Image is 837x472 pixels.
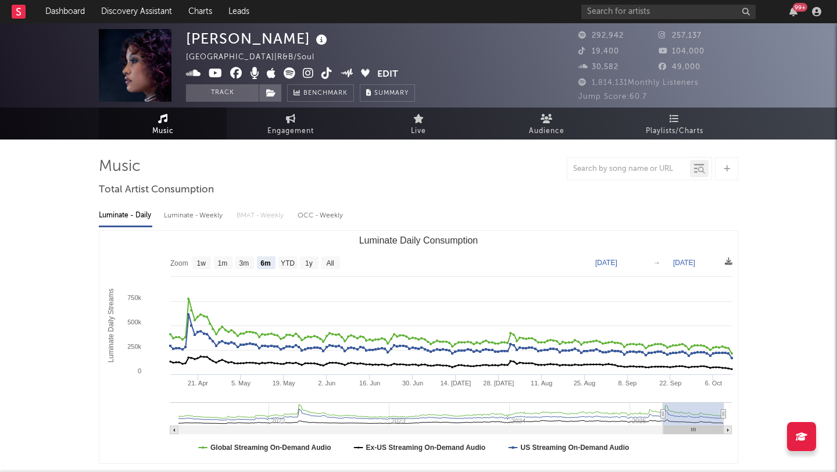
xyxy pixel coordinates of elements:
text: Luminate Daily Consumption [359,235,478,245]
span: 49,000 [659,63,700,71]
span: 1,814,131 Monthly Listeners [578,79,699,87]
span: Live [411,124,426,138]
text: 2. Jun [318,380,335,387]
span: Jump Score: 60.7 [578,93,647,101]
text: 14. [DATE] [440,380,471,387]
text: Zoom [170,259,188,267]
span: Audience [529,124,564,138]
button: Edit [377,67,398,82]
text: 1m [218,259,228,267]
text: 500k [127,319,141,326]
div: OCC - Weekly [298,206,344,226]
text: 8. Sep [618,380,637,387]
span: 292,942 [578,32,624,40]
text: 6m [260,259,270,267]
text: All [326,259,334,267]
text: 16. Jun [359,380,380,387]
div: [GEOGRAPHIC_DATA] | R&B/Soul [186,51,328,65]
span: Engagement [267,124,314,138]
input: Search for artists [581,5,756,19]
svg: Luminate Daily Consumption [99,231,738,463]
text: Global Streaming On-Demand Audio [210,444,331,452]
text: 19. May [273,380,296,387]
text: YTD [281,259,295,267]
button: 99+ [789,7,797,16]
text: [DATE] [673,259,695,267]
div: [PERSON_NAME] [186,29,330,48]
text: 11. Aug [531,380,552,387]
text: → [653,259,660,267]
text: 28. [DATE] [483,380,514,387]
text: 0 [138,367,141,374]
input: Search by song name or URL [567,165,690,174]
a: Engagement [227,108,355,140]
button: Track [186,84,259,102]
a: Music [99,108,227,140]
text: 1w [197,259,206,267]
span: 30,582 [578,63,618,71]
text: 22. Sep [659,380,681,387]
button: Summary [360,84,415,102]
span: 104,000 [659,48,704,55]
span: Benchmark [303,87,348,101]
text: 5. May [231,380,251,387]
text: 30. Jun [402,380,423,387]
text: 1y [305,259,313,267]
text: 25. Aug [574,380,595,387]
a: Playlists/Charts [610,108,738,140]
div: Luminate - Daily [99,206,152,226]
text: 3m [239,259,249,267]
text: Luminate Daily Streams [107,288,115,362]
span: Playlists/Charts [646,124,703,138]
text: 6. Oct [705,380,722,387]
a: Audience [482,108,610,140]
span: 19,400 [578,48,619,55]
text: 21. Apr [188,380,208,387]
div: 99 + [793,3,807,12]
div: Luminate - Weekly [164,206,225,226]
text: 750k [127,294,141,301]
a: Live [355,108,482,140]
text: [DATE] [595,259,617,267]
span: Total Artist Consumption [99,183,214,197]
text: Ex-US Streaming On-Demand Audio [366,444,486,452]
span: Music [152,124,174,138]
span: Summary [374,90,409,96]
text: US Streaming On-Demand Audio [520,444,629,452]
text: 250k [127,343,141,350]
a: Benchmark [287,84,354,102]
span: 257,137 [659,32,702,40]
